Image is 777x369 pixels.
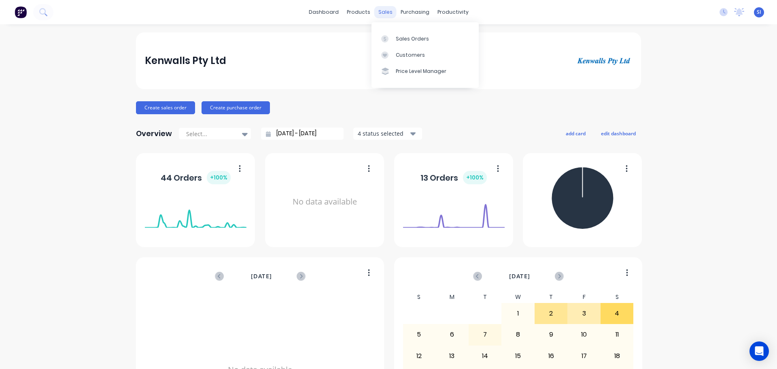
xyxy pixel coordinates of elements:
[469,291,502,303] div: T
[469,324,501,345] div: 7
[535,303,567,324] div: 2
[15,6,27,18] img: Factory
[161,171,231,184] div: 44 Orders
[568,324,600,345] div: 10
[757,9,761,16] span: SI
[420,171,487,184] div: 13 Orders
[372,47,479,63] a: Customers
[502,303,534,324] div: 1
[501,291,535,303] div: W
[502,324,534,345] div: 8
[568,303,600,324] div: 3
[358,129,409,138] div: 4 status selected
[251,272,272,281] span: [DATE]
[567,291,601,303] div: F
[403,291,436,303] div: S
[372,63,479,79] a: Price Level Manager
[535,291,568,303] div: T
[145,53,226,69] div: Kenwalls Pty Ltd
[535,324,567,345] div: 9
[353,128,422,140] button: 4 status selected
[601,346,633,366] div: 18
[403,324,435,345] div: 5
[207,171,231,184] div: + 100 %
[749,341,769,361] div: Open Intercom Messenger
[343,6,374,18] div: products
[396,68,446,75] div: Price Level Manager
[568,346,600,366] div: 17
[469,346,501,366] div: 14
[601,303,633,324] div: 4
[575,55,632,66] img: Kenwalls Pty Ltd
[397,6,433,18] div: purchasing
[560,128,591,139] button: add card
[436,324,468,345] div: 6
[463,171,487,184] div: + 100 %
[136,101,195,114] button: Create sales order
[435,291,469,303] div: M
[502,346,534,366] div: 15
[601,291,634,303] div: S
[509,272,530,281] span: [DATE]
[535,346,567,366] div: 16
[305,6,343,18] a: dashboard
[396,35,429,43] div: Sales Orders
[396,51,425,59] div: Customers
[372,30,479,47] a: Sales Orders
[274,164,376,240] div: No data available
[433,6,473,18] div: productivity
[403,346,435,366] div: 12
[596,128,641,139] button: edit dashboard
[601,324,633,345] div: 11
[202,101,270,114] button: Create purchase order
[436,346,468,366] div: 13
[136,126,172,142] div: Overview
[374,6,397,18] div: sales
